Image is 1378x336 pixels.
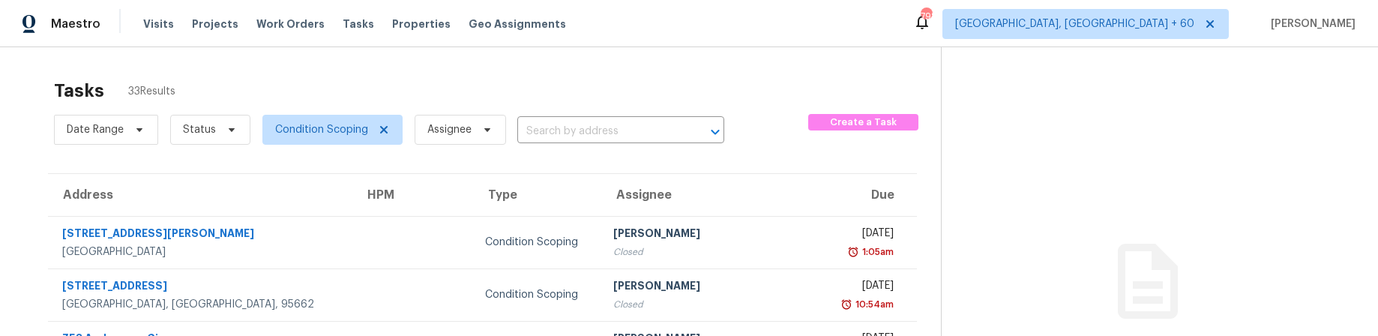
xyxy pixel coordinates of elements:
[62,226,340,244] div: [STREET_ADDRESS][PERSON_NAME]
[859,244,894,259] div: 1:05am
[62,297,340,312] div: [GEOGRAPHIC_DATA], [GEOGRAPHIC_DATA], 95662
[143,16,174,31] span: Visits
[816,114,911,131] span: Create a Task
[392,16,451,31] span: Properties
[832,226,894,244] div: [DATE]
[128,84,175,99] span: 33 Results
[256,16,325,31] span: Work Orders
[51,16,100,31] span: Maestro
[613,226,808,244] div: [PERSON_NAME]
[485,287,589,302] div: Condition Scoping
[473,174,601,216] th: Type
[343,19,374,29] span: Tasks
[54,83,104,98] h2: Tasks
[1265,16,1356,31] span: [PERSON_NAME]
[840,297,852,312] img: Overdue Alarm Icon
[820,174,917,216] th: Due
[67,122,124,137] span: Date Range
[613,244,808,259] div: Closed
[705,121,726,142] button: Open
[192,16,238,31] span: Projects
[48,174,352,216] th: Address
[485,235,589,250] div: Condition Scoping
[517,120,682,143] input: Search by address
[613,278,808,297] div: [PERSON_NAME]
[183,122,216,137] span: Status
[832,278,894,297] div: [DATE]
[921,9,931,24] div: 798
[469,16,566,31] span: Geo Assignments
[62,244,340,259] div: [GEOGRAPHIC_DATA]
[613,297,808,312] div: Closed
[62,278,340,297] div: [STREET_ADDRESS]
[352,174,474,216] th: HPM
[427,122,472,137] span: Assignee
[601,174,820,216] th: Assignee
[808,114,918,130] button: Create a Task
[275,122,368,137] span: Condition Scoping
[852,297,894,312] div: 10:54am
[847,244,859,259] img: Overdue Alarm Icon
[955,16,1194,31] span: [GEOGRAPHIC_DATA], [GEOGRAPHIC_DATA] + 60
